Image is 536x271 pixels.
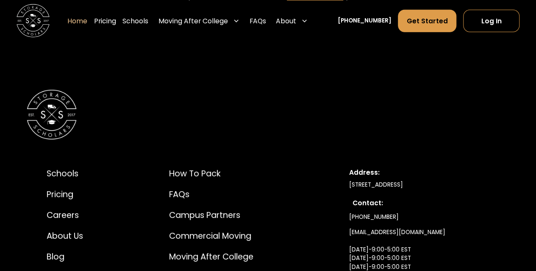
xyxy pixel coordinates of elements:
a: FAQs [250,9,266,33]
div: About [276,16,296,25]
a: Pricing [94,9,116,33]
div: Contact: [352,198,486,208]
a: Blog [47,251,98,263]
a: [PHONE_NUMBER] [338,17,392,25]
a: Commercial Moving [169,230,253,242]
a: [PHONE_NUMBER] [349,210,398,225]
img: Storage Scholars main logo [17,4,50,37]
a: Schools [47,168,98,180]
a: Campus Partners [169,209,253,221]
a: Careers [47,209,98,221]
a: FAQs [169,188,253,201]
a: Get Started [398,9,456,32]
a: Log In [463,9,519,32]
img: Storage Scholars Logomark. [27,90,76,140]
a: Moving After College [169,251,253,263]
div: Moving After College [158,16,228,25]
div: [STREET_ADDRESS] [349,181,489,190]
a: Schools [122,9,148,33]
a: Pricing [47,188,98,201]
a: About Us [47,230,98,242]
div: About [272,9,311,33]
a: How to Pack [169,168,253,180]
div: Moving After College [155,9,243,33]
a: Home [67,9,87,33]
div: Address: [349,168,489,177]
